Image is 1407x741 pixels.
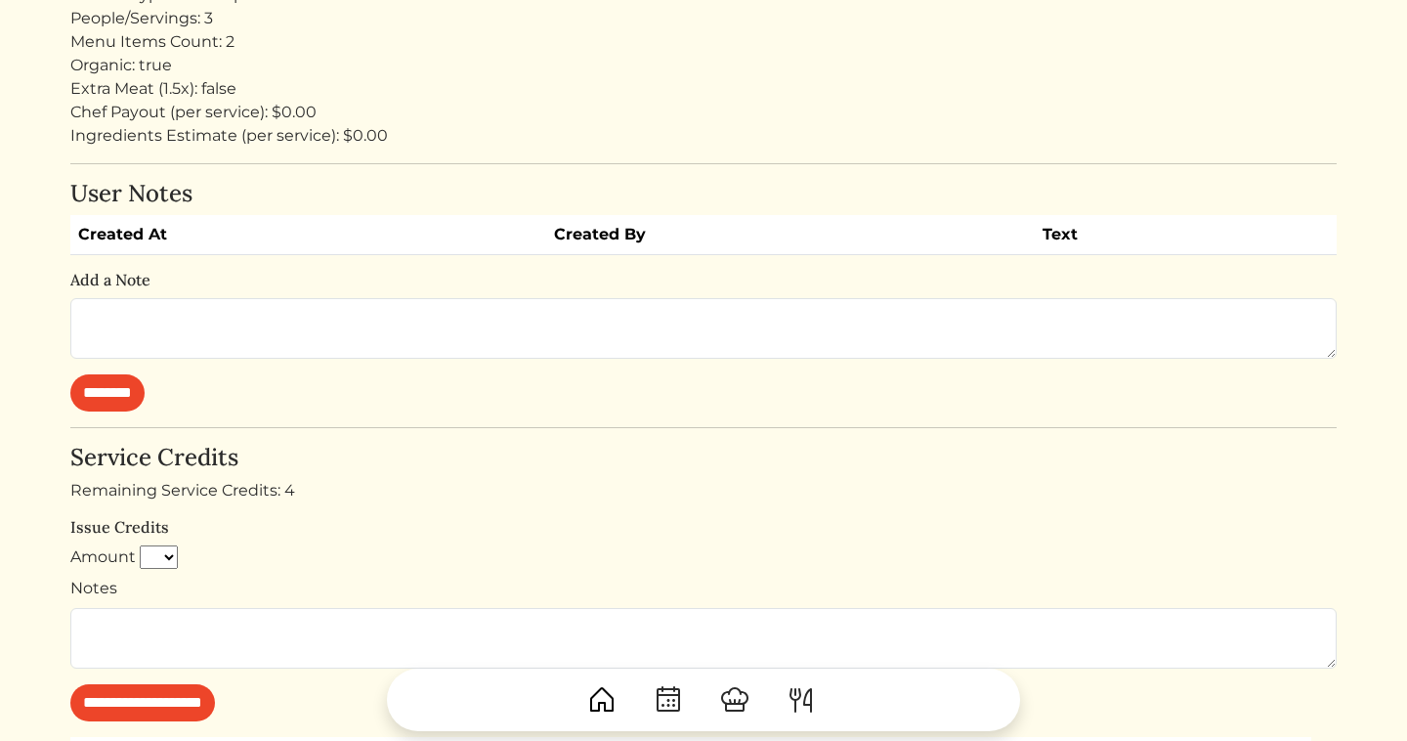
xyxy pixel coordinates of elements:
img: ChefHat-a374fb509e4f37eb0702ca99f5f64f3b6956810f32a249b33092029f8484b388.svg [719,684,750,716]
label: Notes [70,577,117,600]
img: ForkKnife-55491504ffdb50bab0c1e09e7649658475375261d09fd45db06cec23bce548bf.svg [786,684,817,716]
th: Text [1035,215,1265,255]
img: House-9bf13187bcbb5817f509fe5e7408150f90897510c4275e13d0d5fca38e0b5951.svg [586,684,618,716]
div: Organic: true [70,54,1337,77]
th: Created At [70,215,546,255]
div: Ingredients Estimate (per service): $0.00 [70,124,1337,148]
div: People/Servings: 3 [70,7,1337,30]
h6: Issue Credits [70,518,1337,537]
th: Created By [546,215,1035,255]
div: Remaining Service Credits: 4 [70,479,1337,502]
label: Amount [70,545,136,569]
div: Chef Payout (per service): $0.00 [70,101,1337,124]
h6: Add a Note [70,271,1337,289]
img: CalendarDots-5bcf9d9080389f2a281d69619e1c85352834be518fbc73d9501aef674afc0d57.svg [653,684,684,716]
h4: Service Credits [70,444,1337,472]
h4: User Notes [70,180,1337,208]
div: Extra Meat (1.5x): false [70,77,1337,101]
div: Menu Items Count: 2 [70,30,1337,54]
